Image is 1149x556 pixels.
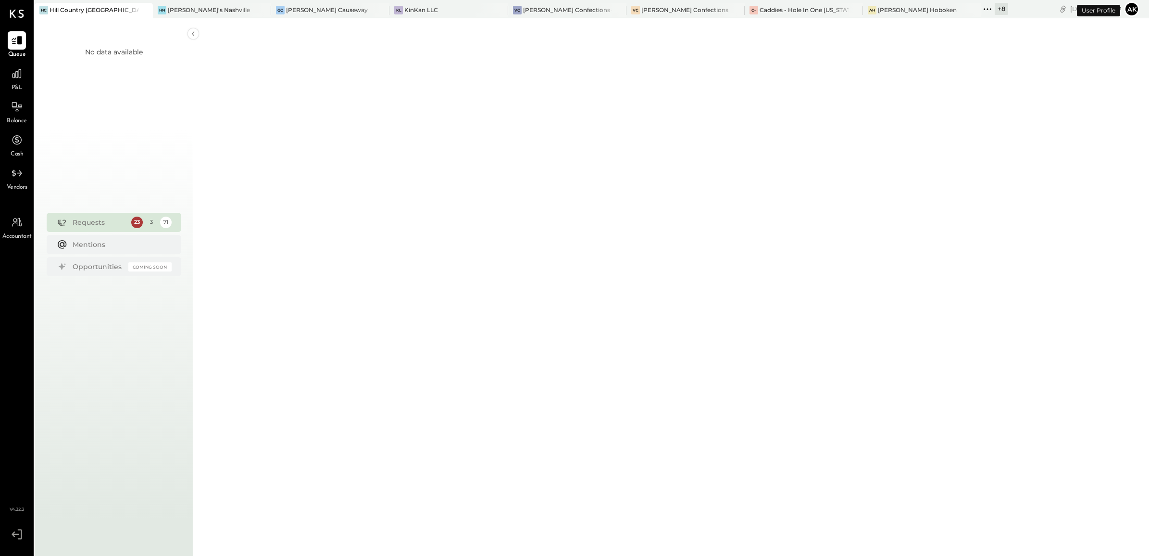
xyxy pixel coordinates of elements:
a: Queue [0,31,33,59]
div: KinKan LLC [404,6,438,14]
a: Vendors [0,164,33,192]
div: User Profile [1077,5,1120,16]
div: [PERSON_NAME] Causeway [286,6,368,14]
div: VC [631,6,640,14]
a: Balance [0,98,33,126]
a: Cash [0,131,33,159]
div: 71 [160,217,172,228]
a: Accountant [0,213,33,241]
div: [PERSON_NAME] Hoboken [878,6,957,14]
div: KL [394,6,403,14]
div: 23 [131,217,143,228]
div: No data available [85,47,143,57]
span: Queue [8,51,26,59]
div: AH [868,6,876,14]
div: + 8 [995,3,1008,15]
div: Coming Soon [128,262,172,272]
span: Accountant [2,233,32,241]
span: Cash [11,150,23,159]
div: Hill Country [GEOGRAPHIC_DATA] [50,6,138,14]
div: HC [39,6,48,14]
div: Requests [73,218,126,227]
div: [PERSON_NAME]'s Nashville [168,6,250,14]
button: Ak [1124,1,1139,17]
div: [DATE] [1070,4,1122,13]
div: Opportunities [73,262,124,272]
div: HN [158,6,166,14]
a: P&L [0,65,33,92]
div: Mentions [73,240,167,249]
div: [PERSON_NAME] Confections - [GEOGRAPHIC_DATA] [641,6,730,14]
div: GC [276,6,285,14]
div: [PERSON_NAME] Confections - [GEOGRAPHIC_DATA] [523,6,612,14]
div: copy link [1058,4,1068,14]
div: Caddies - Hole In One [US_STATE] [760,6,849,14]
span: Vendors [7,183,27,192]
span: Balance [7,117,27,126]
div: VC [513,6,522,14]
div: C- [749,6,758,14]
div: 3 [146,217,157,228]
span: P&L [12,84,23,92]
